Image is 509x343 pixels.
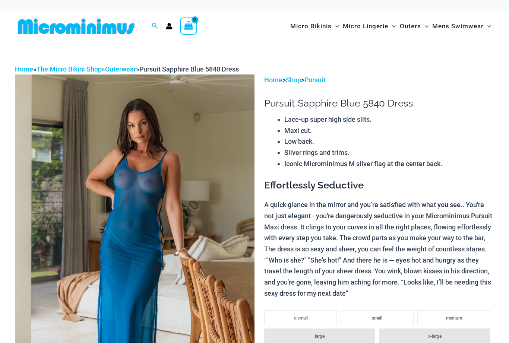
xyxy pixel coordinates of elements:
img: MM SHOP LOGO FLAT [15,18,137,35]
p: > > [264,74,494,86]
li: medium [417,310,490,325]
span: medium [446,315,462,321]
span: x-large [428,334,442,339]
a: OutersMenu ToggleMenu Toggle [398,15,430,38]
a: Outerwear [105,65,136,73]
a: View Shopping Cart, empty [180,18,197,35]
span: Outers [400,17,421,36]
a: Account icon link [166,23,173,29]
span: Menu Toggle [332,17,339,36]
li: Low back. [284,136,494,147]
h3: Effortlessly Seductive [264,179,494,192]
a: Home [264,76,282,84]
li: Silver rings and trims. [284,147,494,158]
li: Maxi cut. [284,125,494,136]
li: Lace-up super high side slits. [284,114,494,125]
a: Shop [286,76,301,84]
a: Pursuit [304,76,326,84]
li: small [341,310,414,325]
span: Pursuit Sapphire Blue 5840 Dress [139,65,239,73]
a: Search icon link [152,22,158,31]
p: A quick glance in the mirror and you’re satisfied with what you see.. You're not just elegant - y... [264,199,494,299]
li: x-small [264,310,337,325]
a: Micro BikinisMenu ToggleMenu Toggle [288,15,341,38]
h1: Pursuit Sapphire Blue 5840 Dress [264,98,494,109]
span: Micro Lingerie [343,17,388,36]
a: Mens SwimwearMenu ToggleMenu Toggle [430,15,493,38]
span: Menu Toggle [388,17,396,36]
span: x-small [294,315,308,321]
span: Menu Toggle [421,17,429,36]
span: small [372,315,382,321]
a: Home [15,65,33,73]
span: Menu Toggle [484,17,491,36]
li: Iconic Microminimus M silver flag at the center back. [284,158,494,169]
a: Micro LingerieMenu ToggleMenu Toggle [341,15,398,38]
span: » » » [15,65,239,73]
span: large [315,334,325,339]
span: Micro Bikinis [290,17,332,36]
span: Mens Swimwear [432,17,484,36]
a: The Micro Bikini Shop [37,65,102,73]
nav: Site Navigation [287,14,494,39]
